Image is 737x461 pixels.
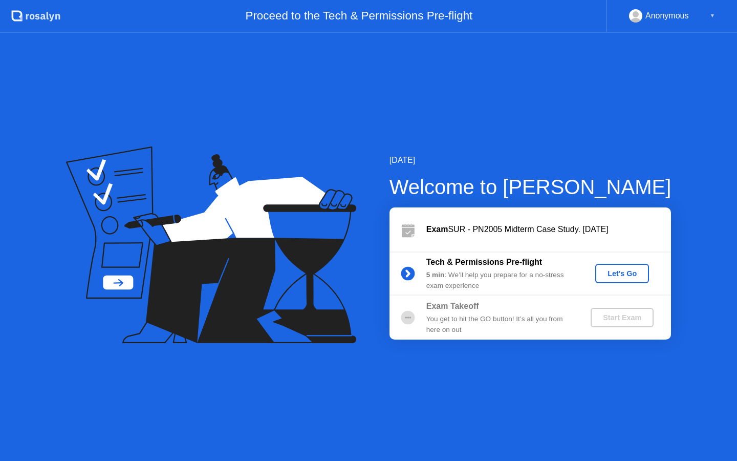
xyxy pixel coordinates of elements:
div: Start Exam [595,313,649,322]
div: [DATE] [389,154,671,166]
b: Tech & Permissions Pre-flight [426,258,542,266]
div: Let's Go [599,269,645,278]
button: Let's Go [595,264,649,283]
b: 5 min [426,271,445,279]
b: Exam Takeoff [426,302,479,310]
div: Welcome to [PERSON_NAME] [389,172,671,202]
b: Exam [426,225,448,234]
div: ▼ [710,9,715,23]
div: You get to hit the GO button! It’s all you from here on out [426,314,574,335]
div: SUR - PN2005 Midterm Case Study. [DATE] [426,223,671,236]
div: Anonymous [645,9,689,23]
div: : We’ll help you prepare for a no-stress exam experience [426,270,574,291]
button: Start Exam [591,308,654,327]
